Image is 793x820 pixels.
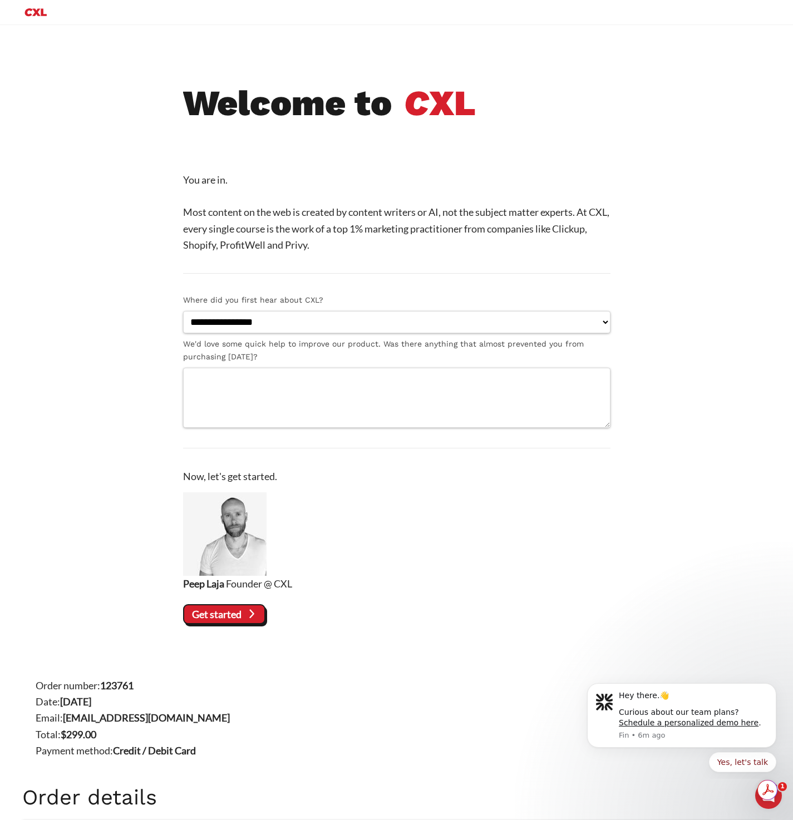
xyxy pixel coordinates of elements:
[36,710,771,726] li: Email:
[183,338,610,363] label: We'd love some quick help to improve our product. Was there anything that almost prevented you fr...
[22,786,771,810] h2: Order details
[226,577,292,590] span: Founder @ CXL
[36,678,771,694] li: Order number:
[183,294,610,307] label: Where did you first hear about CXL?
[36,727,771,743] li: Total:
[183,82,392,124] b: Welcome to
[183,604,266,624] vaadin-button: Get started
[61,728,96,740] bdi: 299.00
[183,172,610,253] p: You are in. Most content on the web is created by content writers or AI, not the subject matter e...
[113,744,196,757] strong: Credit / Debit Card
[183,577,224,590] strong: Peep Laja
[183,468,610,485] p: Now, let's get started.
[404,82,476,124] b: XL
[100,679,134,691] strong: 123761
[570,673,793,779] iframe: Intercom notifications message
[404,82,429,124] i: C
[61,728,66,740] span: $
[36,743,771,759] li: Payment method:
[36,694,771,710] li: Date:
[183,492,267,576] img: Peep Laja, Founder @ CXL
[755,782,782,809] iframe: Intercom live chat
[60,695,91,708] strong: [DATE]
[63,712,230,724] strong: [EMAIL_ADDRESS][DOMAIN_NAME]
